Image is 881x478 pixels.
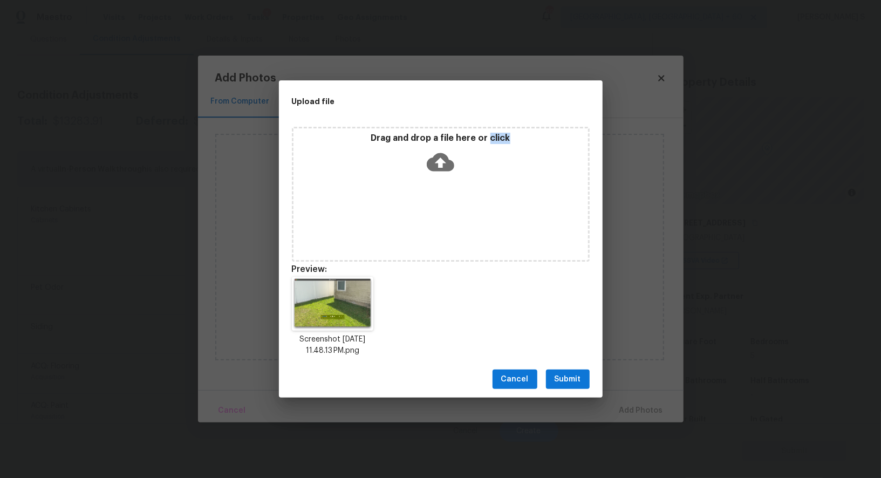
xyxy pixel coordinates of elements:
[293,133,588,144] p: Drag and drop a file here or click
[555,373,581,386] span: Submit
[292,95,541,107] h2: Upload file
[546,370,590,390] button: Submit
[292,334,374,357] p: Screenshot [DATE] 11.48.13 PM.png
[501,373,529,386] span: Cancel
[292,277,374,331] img: BxNfebd8wAYCAAAAAElFTkSuQmCC
[493,370,537,390] button: Cancel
